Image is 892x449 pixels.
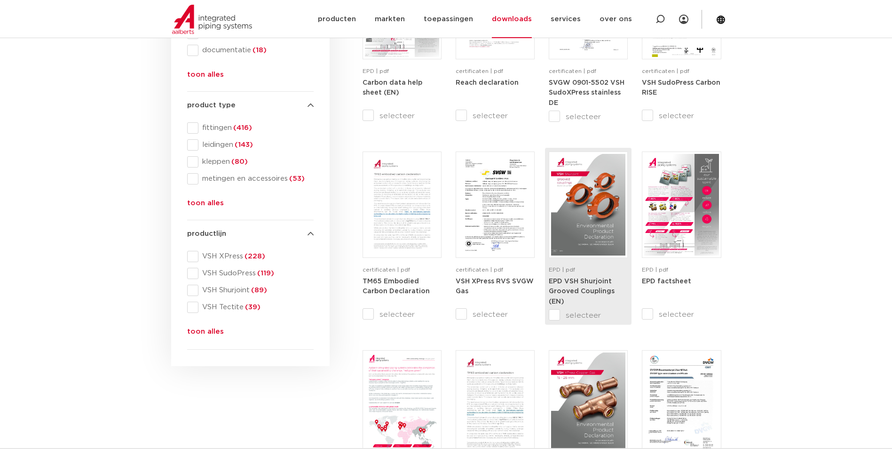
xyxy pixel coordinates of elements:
a: EPD factsheet [642,278,691,285]
span: (18) [251,47,267,54]
label: selecteer [642,110,721,121]
span: documentatie [198,46,314,55]
span: VSH SudoPress [198,269,314,278]
div: VSH SudoPress(119) [187,268,314,279]
div: VSH XPress(228) [187,251,314,262]
a: Carbon data help sheet (EN) [363,79,422,96]
a: EPD VSH Shurjoint Grooved Couplings (EN) [549,278,615,305]
label: selecteer [549,310,628,321]
span: (119) [256,270,274,277]
button: toon alles [187,69,224,84]
h4: product type [187,100,314,111]
div: kleppen(80) [187,156,314,168]
img: VSH_XPress_RVS_SVGW_Gas_FR-1-pdf.jpg [458,154,532,256]
strong: EPD VSH Shurjoint Grooved Couplings (EN) [549,278,615,305]
span: (39) [244,304,260,311]
img: TM65-Embodied-Carbon-Declaration-1-pdf.jpg [365,154,439,256]
strong: EPD factsheet [642,278,691,285]
span: certificaten | pdf [642,68,689,74]
span: certificaten | pdf [363,267,410,273]
img: Aips-EPD-A4Factsheet_NL-pdf.jpg [644,154,718,256]
label: selecteer [549,111,628,122]
div: documentatie(18) [187,45,314,56]
div: fittingen(416) [187,122,314,134]
label: selecteer [456,110,535,121]
a: VSH XPress RVS SVGW Gas [456,278,534,295]
span: certificaten | pdf [456,267,503,273]
button: toon alles [187,326,224,341]
span: (228) [243,253,265,260]
div: VSH Shurjoint(89) [187,285,314,296]
span: (53) [288,175,305,182]
button: toon alles [187,198,224,213]
span: fittingen [198,123,314,133]
span: metingen en accessoires [198,174,314,184]
span: certificaten | pdf [549,68,596,74]
span: certificaten | pdf [456,68,503,74]
span: (80) [230,158,248,165]
label: selecteer [456,309,535,320]
span: (416) [232,124,252,131]
img: VSH-Shurjoint-Grooved-Couplings_A4EPD_5011512_EN-pdf.jpg [551,154,625,256]
span: (143) [233,141,253,148]
a: SVGW 0901-5502 VSH SudoXPress stainless DE [549,79,624,106]
a: TM65 Embodied Carbon Declaration [363,278,430,295]
h4: productlijn [187,228,314,240]
span: EPD | pdf [549,267,575,273]
div: leidingen(143) [187,139,314,151]
span: VSH Tectite [198,303,314,312]
span: EPD | pdf [642,267,668,273]
a: Reach declaration [456,79,519,86]
label: selecteer [642,309,721,320]
strong: VSH XPress RVS SVGW Gas [456,278,534,295]
span: kleppen [198,157,314,167]
a: VSH SudoPress Carbon RISE [642,79,720,96]
span: EPD | pdf [363,68,389,74]
label: selecteer [363,309,442,320]
strong: TM65 Embodied Carbon Declaration [363,278,430,295]
span: VSH Shurjoint [198,286,314,295]
div: VSH Tectite(39) [187,302,314,313]
span: VSH XPress [198,252,314,261]
span: leidingen [198,140,314,150]
span: (89) [250,287,267,294]
div: metingen en accessoires(53) [187,173,314,184]
label: selecteer [363,110,442,121]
